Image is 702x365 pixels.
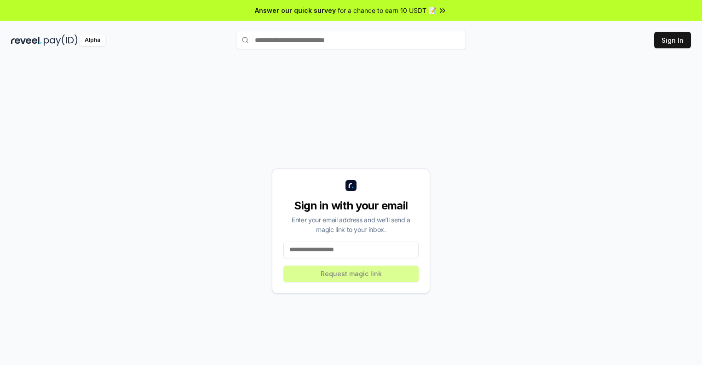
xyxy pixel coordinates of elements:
[283,215,419,234] div: Enter your email address and we’ll send a magic link to your inbox.
[338,6,436,15] span: for a chance to earn 10 USDT 📝
[80,35,105,46] div: Alpha
[345,180,357,191] img: logo_small
[11,35,42,46] img: reveel_dark
[654,32,691,48] button: Sign In
[283,198,419,213] div: Sign in with your email
[255,6,336,15] span: Answer our quick survey
[44,35,78,46] img: pay_id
